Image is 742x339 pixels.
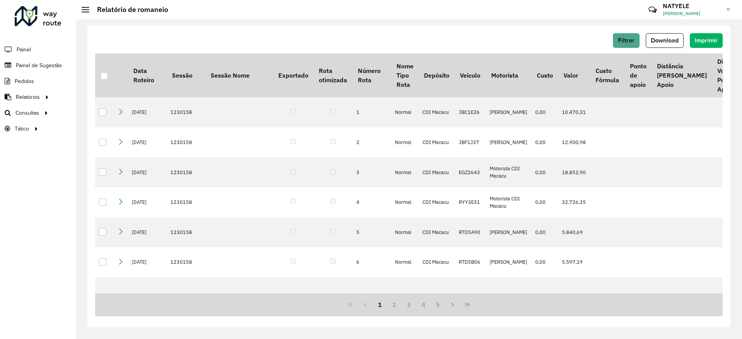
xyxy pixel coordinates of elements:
td: Normal [391,187,419,217]
td: Normal [391,247,419,277]
td: Normal [391,97,419,127]
td: Motorista CDI Macacu [486,187,531,217]
td: [PERSON_NAME] [486,247,531,277]
th: Sessão [167,53,205,97]
button: 2 [387,297,402,312]
th: Sessão Nome [205,53,273,97]
td: 0,00 [531,97,558,127]
td: 1230158 [167,187,205,217]
span: Consultas [15,109,39,117]
td: JBF1J27 [455,127,486,158]
td: 0,00 [531,187,558,217]
td: 18.852,90 [558,157,590,187]
a: Contato Rápido [644,2,661,18]
td: 1230158 [167,157,205,187]
td: 5.597,19 [558,247,590,277]
button: Download [646,33,684,48]
th: Motorista [486,53,531,97]
th: Data Roteiro [128,53,167,97]
h3: NATYELE [663,2,721,10]
td: 1230158 [167,247,205,277]
td: [DATE] [128,127,167,158]
h2: Relatório de romaneio [89,5,168,14]
td: 32.726,35 [558,187,590,217]
td: CDI Macacu [419,157,454,187]
th: Ponto de apoio [625,53,652,97]
td: 0,00 [531,247,558,277]
td: 10.470,31 [558,97,590,127]
td: 5 [352,217,391,247]
td: 12.900,98 [558,127,590,158]
td: 0,00 [531,217,558,247]
td: CDI Macacu [419,127,454,158]
td: CDI Macacu [419,247,454,277]
button: Last Page [460,297,475,312]
th: Nome Tipo Rota [391,53,419,97]
td: [DATE] [128,217,167,247]
td: [DATE] [128,187,167,217]
span: Pedidos [15,77,34,85]
span: Tático [15,125,29,133]
td: 3 [352,157,391,187]
th: Valor [558,53,590,97]
td: CDI Macacu [419,97,454,127]
td: 6 [352,247,391,277]
td: 1230158 [167,127,205,158]
th: Exportado [273,53,313,97]
td: 1230158 [167,97,205,127]
td: 1 [352,97,391,127]
button: Imprimir [690,33,723,48]
td: CDI Macacu [419,187,454,217]
button: 3 [402,297,416,312]
td: [PERSON_NAME] [486,217,531,247]
button: 4 [416,297,431,312]
span: Painel de Sugestão [16,61,62,69]
span: Filtrar [618,37,635,44]
td: [DATE] [128,247,167,277]
td: 0,00 [531,127,558,158]
span: [PERSON_NAME] [663,10,721,17]
td: Normal [391,157,419,187]
td: EGZ2643 [455,157,486,187]
span: Imprimir [695,37,718,44]
td: [DATE] [128,97,167,127]
th: Custo [531,53,558,97]
button: 5 [431,297,446,312]
td: RTD5A90 [455,217,486,247]
button: Next Page [445,297,460,312]
span: Download [651,37,679,44]
button: Filtrar [613,33,640,48]
td: [PERSON_NAME] [486,97,531,127]
th: Custo Fórmula [590,53,624,97]
span: Relatórios [16,93,40,101]
td: Motorista CDI Macacu [486,157,531,187]
td: 2 [352,127,391,158]
span: Painel [17,46,31,54]
td: Normal [391,217,419,247]
button: 1 [373,297,387,312]
td: CDI Macacu [419,217,454,247]
th: Veículo [455,53,486,97]
td: Normal [391,127,419,158]
td: RTD5B06 [455,247,486,277]
td: 5.840,69 [558,217,590,247]
th: Rota otimizada [313,53,352,97]
th: Depósito [419,53,454,97]
td: [PERSON_NAME] [486,127,531,158]
td: JBC1E26 [455,97,486,127]
td: 4 [352,187,391,217]
td: RYY3E31 [455,187,486,217]
td: 0,00 [531,157,558,187]
td: [DATE] [128,157,167,187]
td: 1230158 [167,217,205,247]
th: Número Rota [352,53,391,97]
th: Distância [PERSON_NAME] Apoio [652,53,712,97]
